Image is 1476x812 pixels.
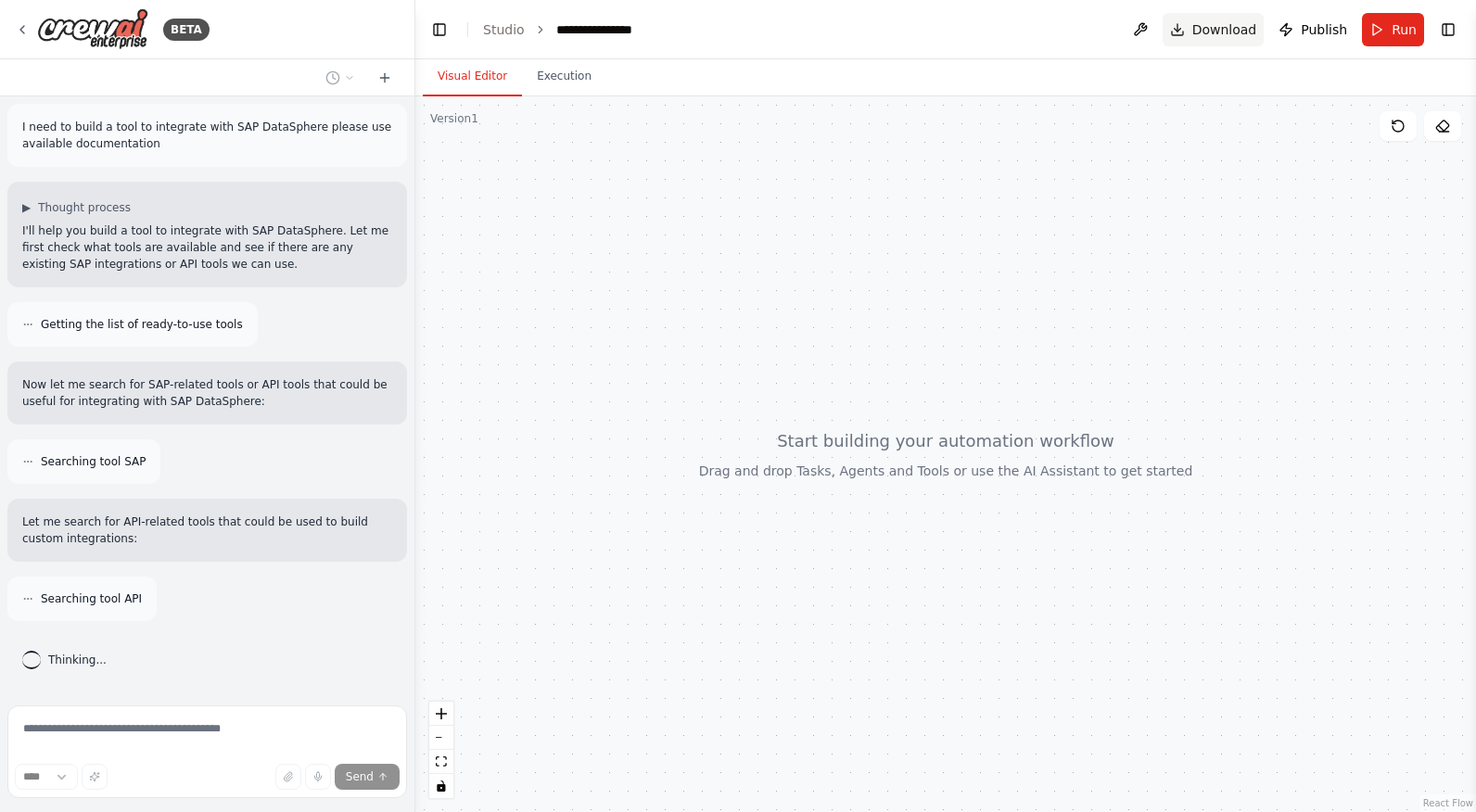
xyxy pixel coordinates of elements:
[38,200,131,215] span: Thought process
[1392,20,1417,39] span: Run
[22,222,392,273] p: I'll help you build a tool to integrate with SAP DataSphere. Let me first check what tools are av...
[429,726,453,750] button: zoom out
[1192,20,1257,39] span: Download
[522,57,606,96] button: Execution
[41,317,243,332] span: Getting the list of ready-to-use tools
[423,57,522,96] button: Visual Editor
[305,764,331,790] button: Click to speak your automation idea
[429,702,453,798] div: React Flow controls
[1435,17,1461,43] button: Show right sidebar
[41,591,142,606] span: Searching tool API
[429,702,453,726] button: zoom in
[41,454,146,469] span: Searching tool SAP
[163,19,210,41] div: BETA
[22,200,131,215] button: ▶Thought process
[1301,20,1347,39] span: Publish
[82,764,108,790] button: Improve this prompt
[483,22,525,37] a: Studio
[1423,798,1473,808] a: React Flow attribution
[318,67,363,89] button: Switch to previous chat
[48,653,107,667] span: Thinking...
[346,769,374,784] span: Send
[370,67,400,89] button: Start a new chat
[483,20,652,39] nav: breadcrumb
[335,764,400,790] button: Send
[22,200,31,215] span: ▶
[275,764,301,790] button: Upload files
[1362,13,1424,46] button: Run
[430,111,478,126] div: Version 1
[426,17,452,43] button: Hide left sidebar
[22,514,392,547] p: Let me search for API-related tools that could be used to build custom integrations:
[22,119,392,152] p: I need to build a tool to integrate with SAP DataSphere please use available documentation
[1271,13,1355,46] button: Publish
[429,750,453,774] button: fit view
[429,774,453,798] button: toggle interactivity
[37,8,148,50] img: Logo
[1163,13,1265,46] button: Download
[22,376,392,410] p: Now let me search for SAP-related tools or API tools that could be useful for integrating with SA...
